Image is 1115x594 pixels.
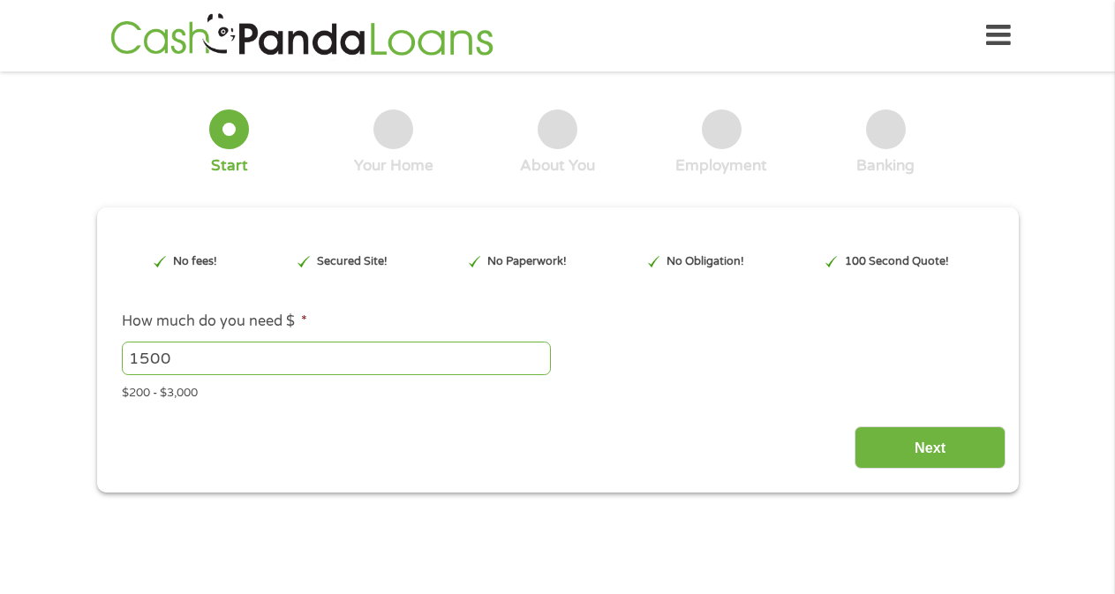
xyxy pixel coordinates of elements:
[211,156,248,176] div: Start
[855,426,1006,470] input: Next
[675,156,767,176] div: Employment
[105,11,499,61] img: GetLoanNow Logo
[122,379,992,402] div: $200 - $3,000
[354,156,433,176] div: Your Home
[856,156,915,176] div: Banking
[845,253,949,270] p: 100 Second Quote!
[520,156,595,176] div: About You
[487,253,567,270] p: No Paperwork!
[173,253,217,270] p: No fees!
[317,253,388,270] p: Secured Site!
[667,253,744,270] p: No Obligation!
[122,312,307,331] label: How much do you need $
